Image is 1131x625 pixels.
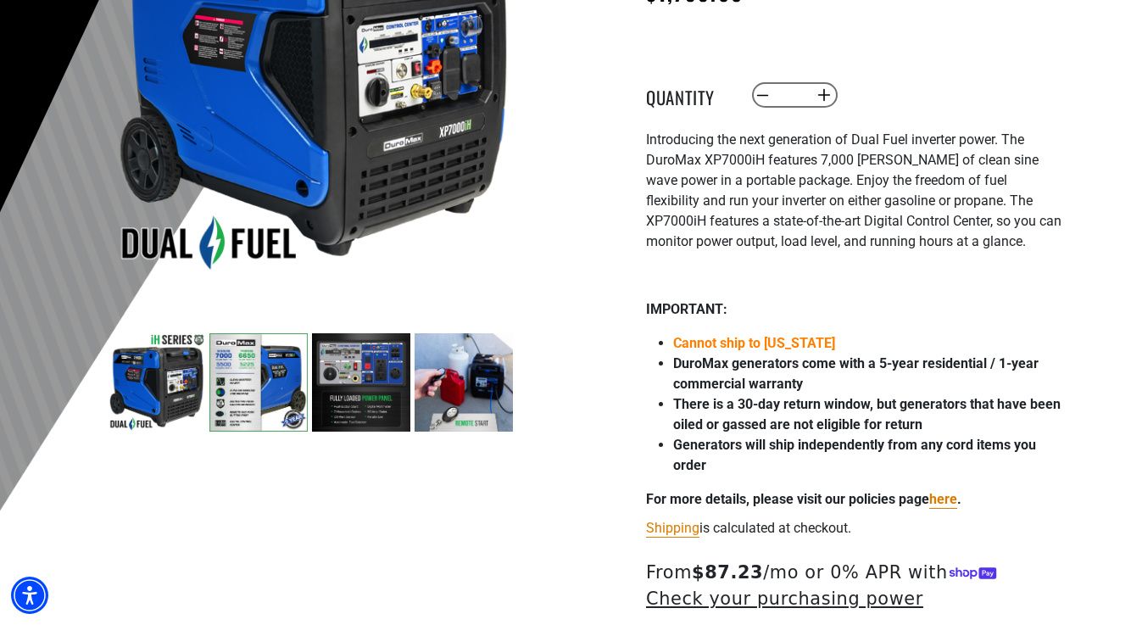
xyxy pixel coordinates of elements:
strong: IMPORTANT: [646,301,727,317]
div: is calculated at checkout. [646,516,1061,539]
img: A hand holding a remote start key fob, with a propane tank, red gas can, and a generator in the b... [415,333,513,432]
div: Accessibility Menu [11,577,48,614]
strong: Generators will ship independently from any cord items you order [673,437,1036,473]
a: For more details, please visit our policies page here - open in a new tab [929,491,957,507]
strong: There is a 30-day return window, but generators that have been oiled or gassed are not eligible f... [673,396,1061,432]
a: Shipping [646,520,699,536]
strong: For more details, please visit our policies page . [646,491,961,507]
span: Cannot ship to [US_STATE] [673,335,835,351]
span: Introducing the next generation of Dual Fuel inverter power. The DuroMax XP7000iH features 7,000 ... [646,131,1061,249]
label: Quantity [646,84,731,106]
strong: DuroMax generators come with a 5-year residential / 1-year commercial warranty [673,355,1039,392]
